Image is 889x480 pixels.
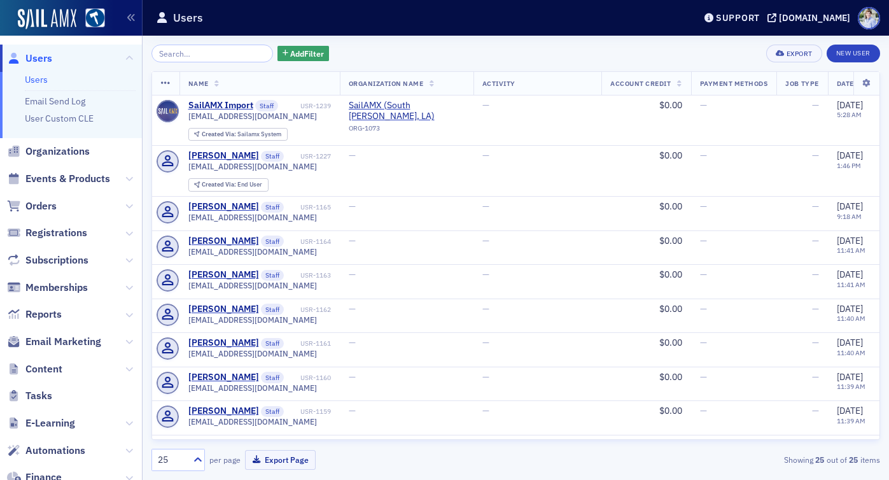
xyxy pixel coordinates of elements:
span: — [812,337,819,348]
span: — [700,235,707,246]
div: USR-1161 [286,339,331,348]
span: — [700,405,707,416]
span: — [482,439,489,451]
span: [EMAIL_ADDRESS][DOMAIN_NAME] [188,111,317,121]
span: — [700,439,707,451]
button: [DOMAIN_NAME] [767,13,855,22]
span: Created Via : [202,130,237,138]
span: [EMAIL_ADDRESS][DOMAIN_NAME] [188,349,317,358]
span: — [482,150,489,161]
span: — [482,371,489,383]
span: Tasks [25,389,52,403]
span: Staff [261,304,284,315]
span: [DATE] [837,439,863,451]
a: View Homepage [76,8,105,30]
span: — [812,439,819,451]
a: [PERSON_NAME] [188,337,259,349]
span: [DATE] [837,235,863,246]
a: Organizations [7,145,90,159]
span: — [482,235,489,246]
span: — [812,405,819,416]
div: USR-1165 [286,203,331,211]
span: — [349,269,356,280]
div: 25 [158,453,186,467]
span: SailAMX (South Beatrice, LA) [349,100,465,122]
span: — [700,303,707,314]
span: — [349,371,356,383]
a: Email Marketing [7,335,101,349]
a: SailAMX (South [PERSON_NAME], LA) [349,100,465,122]
span: Staff [255,100,278,111]
span: $0.00 [659,405,682,416]
time: 11:41 AM [837,280,865,289]
span: Organization Name [349,79,424,88]
a: Registrations [7,226,87,240]
div: Support [716,12,760,24]
div: Sailamx System [202,131,281,138]
a: Content [7,362,62,376]
div: Created Via: Sailamx System [188,128,288,141]
div: SailAMX Import [188,100,253,111]
span: Registrations [25,226,87,240]
div: Showing out of items [646,454,880,465]
span: — [812,371,819,383]
a: Reports [7,307,62,321]
span: — [812,150,819,161]
span: $0.00 [659,337,682,348]
div: Created Via: End User [188,178,269,192]
span: $0.00 [659,269,682,280]
h1: Users [173,10,203,25]
time: 9:18 AM [837,212,862,221]
div: [PERSON_NAME] [188,269,259,281]
span: — [349,303,356,314]
img: SailAMX [85,8,105,28]
button: AddFilter [277,46,330,62]
strong: 25 [813,454,827,465]
a: Automations [7,444,85,458]
div: [PERSON_NAME] [188,201,259,213]
span: Add Filter [290,48,324,59]
time: 11:40 AM [837,348,865,357]
time: 5:28 AM [837,110,862,119]
span: — [482,99,489,111]
span: [DATE] [837,303,863,314]
span: [EMAIL_ADDRESS][DOMAIN_NAME] [188,383,317,393]
span: Reports [25,307,62,321]
div: [DOMAIN_NAME] [779,12,850,24]
span: Payment Methods [700,79,768,88]
span: [EMAIL_ADDRESS][DOMAIN_NAME] [188,247,317,257]
button: Export [766,45,822,62]
div: USR-1159 [286,407,331,416]
span: — [812,269,819,280]
span: Account Credit [610,79,671,88]
a: New User [827,45,880,62]
button: Export Page [245,450,316,470]
span: Events & Products [25,172,110,186]
div: [PERSON_NAME] [188,406,259,417]
span: Staff [261,406,284,418]
span: Job Type [785,79,818,88]
span: — [700,371,707,383]
span: Staff [261,151,284,162]
span: $0.00 [659,201,682,212]
span: [DATE] [837,150,863,161]
span: Users [25,52,52,66]
a: Users [25,74,48,85]
img: SailAMX [18,9,76,29]
span: $0.00 [659,303,682,314]
span: Created Via : [202,180,237,188]
a: [PERSON_NAME] [188,236,259,247]
span: — [700,201,707,212]
span: $0.00 [659,150,682,161]
span: — [700,150,707,161]
a: [PERSON_NAME] [188,150,259,162]
a: Events & Products [7,172,110,186]
label: per page [209,454,241,465]
span: — [349,201,356,212]
strong: 25 [847,454,860,465]
span: — [349,235,356,246]
a: [PERSON_NAME] [188,372,259,383]
span: Staff [261,372,284,383]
